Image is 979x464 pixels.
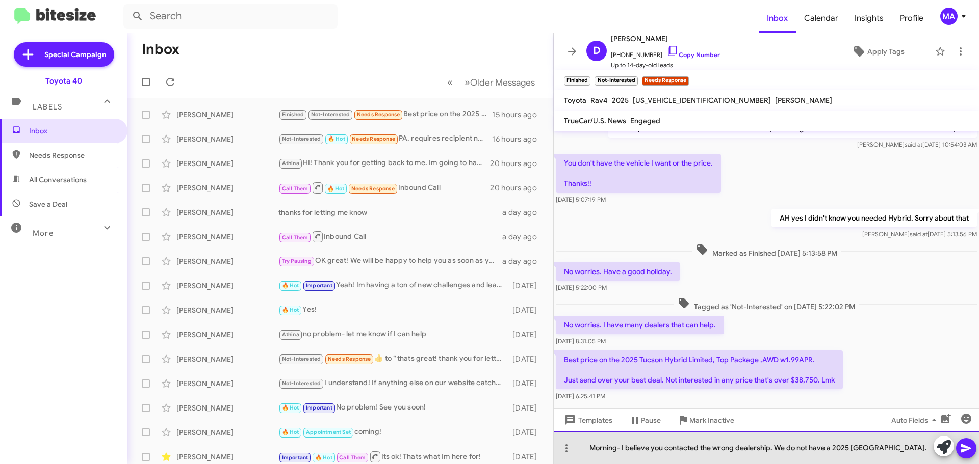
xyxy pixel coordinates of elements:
[29,199,67,209] span: Save a Deal
[492,110,545,120] div: 15 hours ago
[176,232,278,242] div: [PERSON_NAME]
[940,8,958,25] div: MA
[315,454,332,461] span: 🔥 Hot
[176,354,278,364] div: [PERSON_NAME]
[891,411,940,429] span: Auto Fields
[33,229,54,238] span: More
[612,96,629,105] span: 2025
[176,305,278,315] div: [PERSON_NAME]
[564,96,586,105] span: Toyota
[492,134,545,144] div: 16 hours ago
[123,4,338,29] input: Search
[590,96,608,105] span: Rav4
[689,411,734,429] span: Mark Inactive
[507,354,545,364] div: [DATE]
[556,316,724,334] p: No worries. I have many dealers that can help.
[564,76,590,86] small: Finished
[641,411,661,429] span: Pause
[442,72,541,93] nav: Page navigation example
[278,280,507,291] div: Yeah! Im having a ton of new challenges and learning new things. Yes we are both hustlers! Sales ...
[692,243,841,258] span: Marked as Finished [DATE] 5:13:58 PM
[556,392,605,400] span: [DATE] 6:25:41 PM
[176,427,278,438] div: [PERSON_NAME]
[630,116,660,125] span: Engaged
[556,337,606,345] span: [DATE] 8:31:05 PM
[771,209,977,227] p: AH yes I didn't know you needed Hybrid. Sorry about that
[327,185,345,192] span: 🔥 Hot
[556,262,680,281] p: No worries. Have a good holiday.
[282,185,308,192] span: Call Them
[892,4,932,33] a: Profile
[142,41,179,58] h1: Inbox
[278,181,490,194] div: Inbound Call
[282,404,299,411] span: 🔥 Hot
[282,234,308,241] span: Call Them
[441,72,459,93] button: Previous
[564,116,626,125] span: TrueCar/U.S. News
[176,330,278,340] div: [PERSON_NAME]
[352,135,395,142] span: Needs Response
[554,431,979,464] div: Morning- I believe you contacted the wrong dealership. We do not have a 2025 [GEOGRAPHIC_DATA].
[278,450,507,463] div: Its ok! Thats what Im here for!
[282,429,299,435] span: 🔥 Hot
[905,141,922,148] span: said at
[507,281,545,291] div: [DATE]
[278,353,507,365] div: ​👍​ to “ thats great! thank you for letting me know-ill update this side of things! ”
[507,452,545,462] div: [DATE]
[502,232,545,242] div: a day ago
[883,411,948,429] button: Auto Fields
[176,378,278,389] div: [PERSON_NAME]
[282,111,304,118] span: Finished
[556,154,721,193] p: You don't have the vehicle I want or the price. Thanks!!
[507,403,545,413] div: [DATE]
[593,43,601,59] span: D
[282,160,299,167] span: Athina
[282,380,321,387] span: Not-Interested
[857,141,977,148] span: [PERSON_NAME] [DATE] 10:54:03 AM
[328,135,345,142] span: 🔥 Hot
[278,108,492,120] div: Best price on the 2025 Tucson Hybrid Limited, Top Package ,AWD w1.99APR. Just send over your best...
[176,256,278,266] div: [PERSON_NAME]
[351,185,395,192] span: Needs Response
[507,305,545,315] div: [DATE]
[796,4,846,33] a: Calendar
[176,207,278,217] div: [PERSON_NAME]
[278,133,492,145] div: PA. requires recipient notarization
[674,297,859,312] span: Tagged as 'Not-Interested' on [DATE] 5:22:02 PM
[862,230,977,238] span: [PERSON_NAME] [DATE] 5:13:56 PM
[611,45,720,60] span: [PHONE_NUMBER]
[554,411,621,429] button: Templates
[759,4,796,33] span: Inbox
[490,158,545,169] div: 20 hours ago
[357,111,400,118] span: Needs Response
[14,42,114,67] a: Special Campaign
[176,110,278,120] div: [PERSON_NAME]
[282,454,308,461] span: Important
[176,158,278,169] div: [PERSON_NAME]
[29,175,87,185] span: All Conversations
[633,96,771,105] span: [US_VEHICLE_IDENTIFICATION_NUMBER]
[306,282,332,289] span: Important
[282,331,299,338] span: Athina
[282,282,299,289] span: 🔥 Hot
[666,51,720,59] a: Copy Number
[562,411,612,429] span: Templates
[282,135,321,142] span: Not-Interested
[775,96,832,105] span: [PERSON_NAME]
[621,411,669,429] button: Pause
[507,427,545,438] div: [DATE]
[282,356,321,362] span: Not-Interested
[507,378,545,389] div: [DATE]
[278,329,507,340] div: no problem- let me know if I can help
[176,183,278,193] div: [PERSON_NAME]
[278,157,490,169] div: HI! Thank you for getting back to me. Im going to have sales manager help out with this
[278,255,502,267] div: OK great! We will be happy to help you as soon as you are ready!
[447,76,453,89] span: «
[846,4,892,33] a: Insights
[278,304,507,316] div: Yes!
[490,183,545,193] div: 20 hours ago
[465,76,470,89] span: »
